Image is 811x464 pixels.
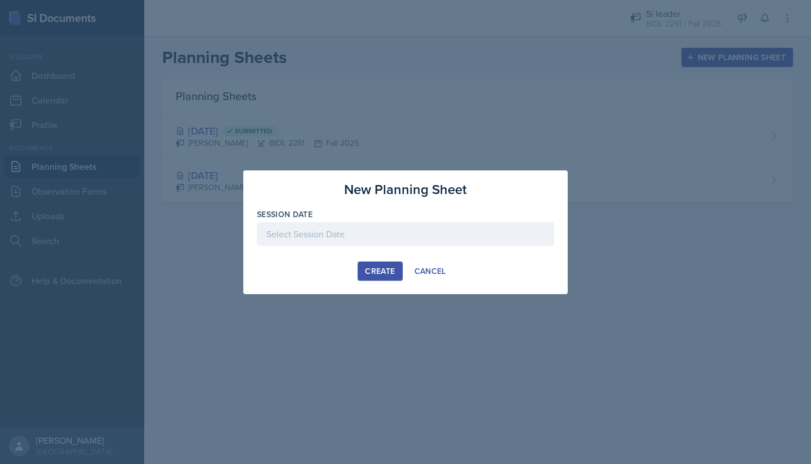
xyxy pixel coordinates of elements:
label: Session Date [257,209,313,220]
button: Cancel [407,262,453,281]
div: Create [365,267,395,276]
div: Cancel [415,267,446,276]
h3: New Planning Sheet [344,179,467,200]
button: Create [358,262,402,281]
